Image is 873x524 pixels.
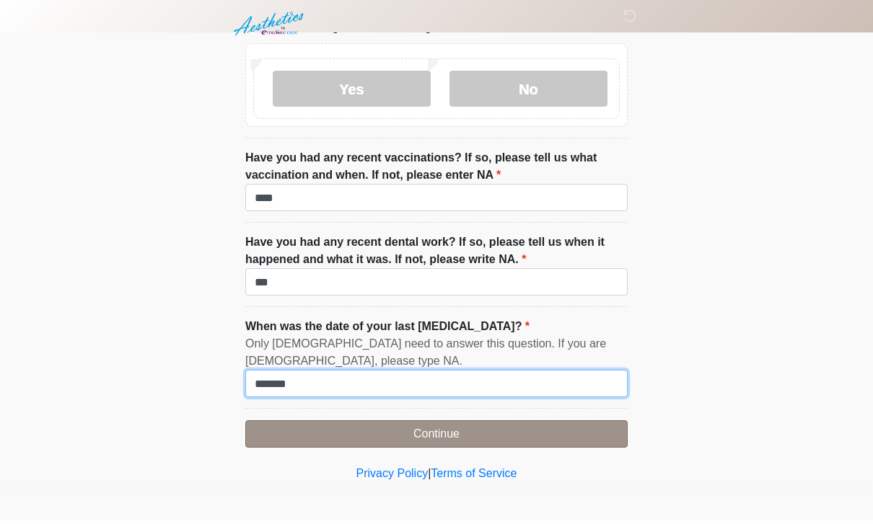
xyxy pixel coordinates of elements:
[428,471,431,483] a: |
[449,74,607,110] label: No
[245,339,628,373] div: Only [DEMOGRAPHIC_DATA] need to answer this question. If you are [DEMOGRAPHIC_DATA], please type NA.
[356,471,429,483] a: Privacy Policy
[273,74,431,110] label: Yes
[245,153,628,187] label: Have you had any recent vaccinations? If so, please tell us what vaccination and when. If not, pl...
[431,471,517,483] a: Terms of Service
[245,321,530,339] label: When was the date of your last [MEDICAL_DATA]?
[231,11,310,44] img: Aesthetics by Emediate Cure Logo
[245,237,628,272] label: Have you had any recent dental work? If so, please tell us when it happened and what it was. If n...
[245,424,628,451] button: Continue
